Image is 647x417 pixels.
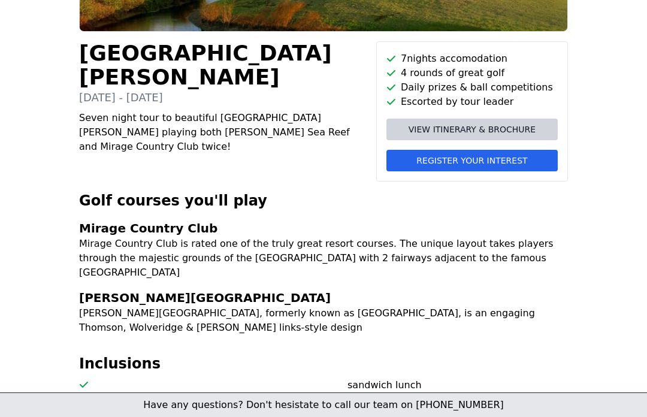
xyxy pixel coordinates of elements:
h3: [PERSON_NAME][GEOGRAPHIC_DATA] [79,289,568,306]
p: Seven night tour to beautiful [GEOGRAPHIC_DATA][PERSON_NAME] playing both [PERSON_NAME] Sea Reef ... [79,111,367,154]
h2: Inclusions [79,354,568,373]
span: View itinerary & brochure [409,123,536,135]
p: [DATE] - [DATE] [79,89,367,106]
li: 7 nights accomodation [386,52,558,66]
li: Escorted by tour leader [386,95,558,109]
button: Register your interest [386,150,558,171]
p: Mirage Country Club is rated one of the truly great resort courses. The unique layout takes playe... [79,237,568,280]
h2: Golf courses you'll play [79,191,568,210]
li: 4 rounds of great golf [386,66,558,80]
p: [PERSON_NAME][GEOGRAPHIC_DATA], formerly known as [GEOGRAPHIC_DATA], is an engaging Thomson, Wolv... [79,306,568,335]
span: Register your interest [416,155,527,167]
h3: Mirage Country Club [79,220,568,237]
a: View itinerary & brochure [386,119,558,140]
li: Daily prizes & ball competitions [386,80,558,95]
h1: [GEOGRAPHIC_DATA][PERSON_NAME] [79,41,367,89]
